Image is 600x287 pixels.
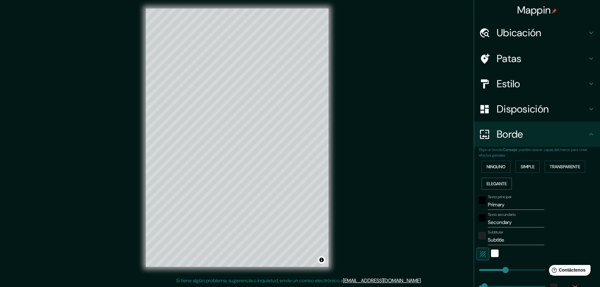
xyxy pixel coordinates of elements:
[521,164,534,169] font: Simple
[479,147,503,152] font: Elige un borde.
[479,147,587,158] font: : puedes opacar capas del marco para crear efectos geniales.
[487,181,507,187] font: Elegante
[176,277,343,284] font: Si tiene algún problema, sugerencia o inquietud, envíe un correo electrónico a
[503,147,517,152] font: Consejo
[517,3,551,17] font: Mappin
[497,52,522,65] font: Patas
[516,161,540,173] button: Simple
[544,262,593,280] iframe: Lanzador de widgets de ayuda
[423,277,424,284] font: .
[421,277,422,284] font: .
[474,122,600,147] div: Borde
[550,164,580,169] font: Transparente
[488,212,516,217] font: Texto secundario
[474,46,600,71] div: Patas
[478,197,486,204] button: negro
[497,77,520,90] font: Estilo
[422,277,423,284] font: .
[474,20,600,45] div: Ubicación
[482,161,511,173] button: Ninguno
[497,102,549,116] font: Disposición
[491,250,499,257] button: blanco
[497,26,541,39] font: Ubicación
[474,96,600,122] div: Disposición
[545,161,585,173] button: Transparente
[552,9,557,14] img: pin-icon.png
[488,230,503,235] font: Subtitular
[478,232,486,239] button: color-222222
[482,178,512,190] button: Elegante
[488,194,511,199] font: Texto principal
[318,256,325,264] button: Activar o desactivar atribución
[343,277,421,284] a: [EMAIL_ADDRESS][DOMAIN_NAME]
[487,164,506,169] font: Ninguno
[478,214,486,222] button: negro
[474,71,600,96] div: Estilo
[497,128,523,141] font: Borde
